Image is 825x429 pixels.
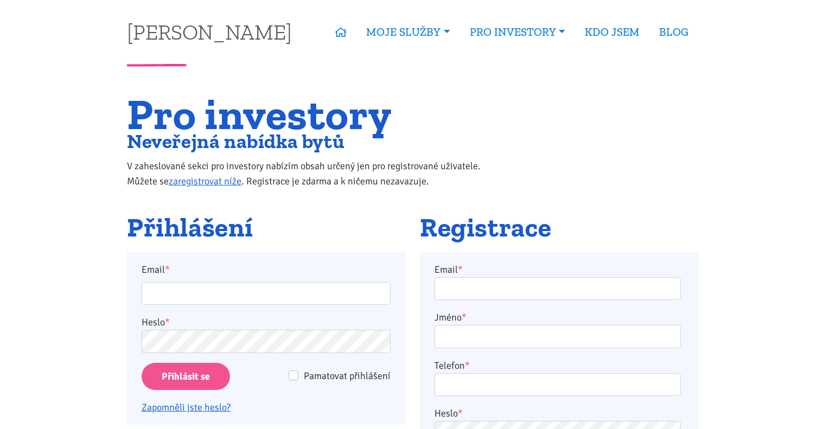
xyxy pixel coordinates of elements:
[649,20,698,44] a: BLOG
[434,262,463,277] label: Email
[462,311,466,323] abbr: required
[127,132,503,150] h2: Neveřejná nabídka bytů
[434,310,466,325] label: Jméno
[127,213,405,242] h2: Přihlášení
[460,20,575,44] a: PRO INVESTORY
[356,20,459,44] a: MOJE SLUŽBY
[127,158,503,189] p: V zaheslované sekci pro investory nabízím obsah určený jen pro registrované uživatele. Můžete se ...
[169,175,241,187] a: zaregistrovat níže
[142,315,170,330] label: Heslo
[434,406,463,421] label: Heslo
[434,358,470,373] label: Telefon
[142,401,231,413] a: Zapomněli jste heslo?
[458,264,463,276] abbr: required
[142,363,230,390] input: Přihlásit se
[575,20,649,44] a: KDO JSEM
[135,262,398,277] label: Email
[458,407,463,419] abbr: required
[420,213,698,242] h2: Registrace
[304,370,391,382] span: Pamatovat přihlášení
[127,96,503,132] h1: Pro investory
[127,21,292,42] a: [PERSON_NAME]
[465,360,470,372] abbr: required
